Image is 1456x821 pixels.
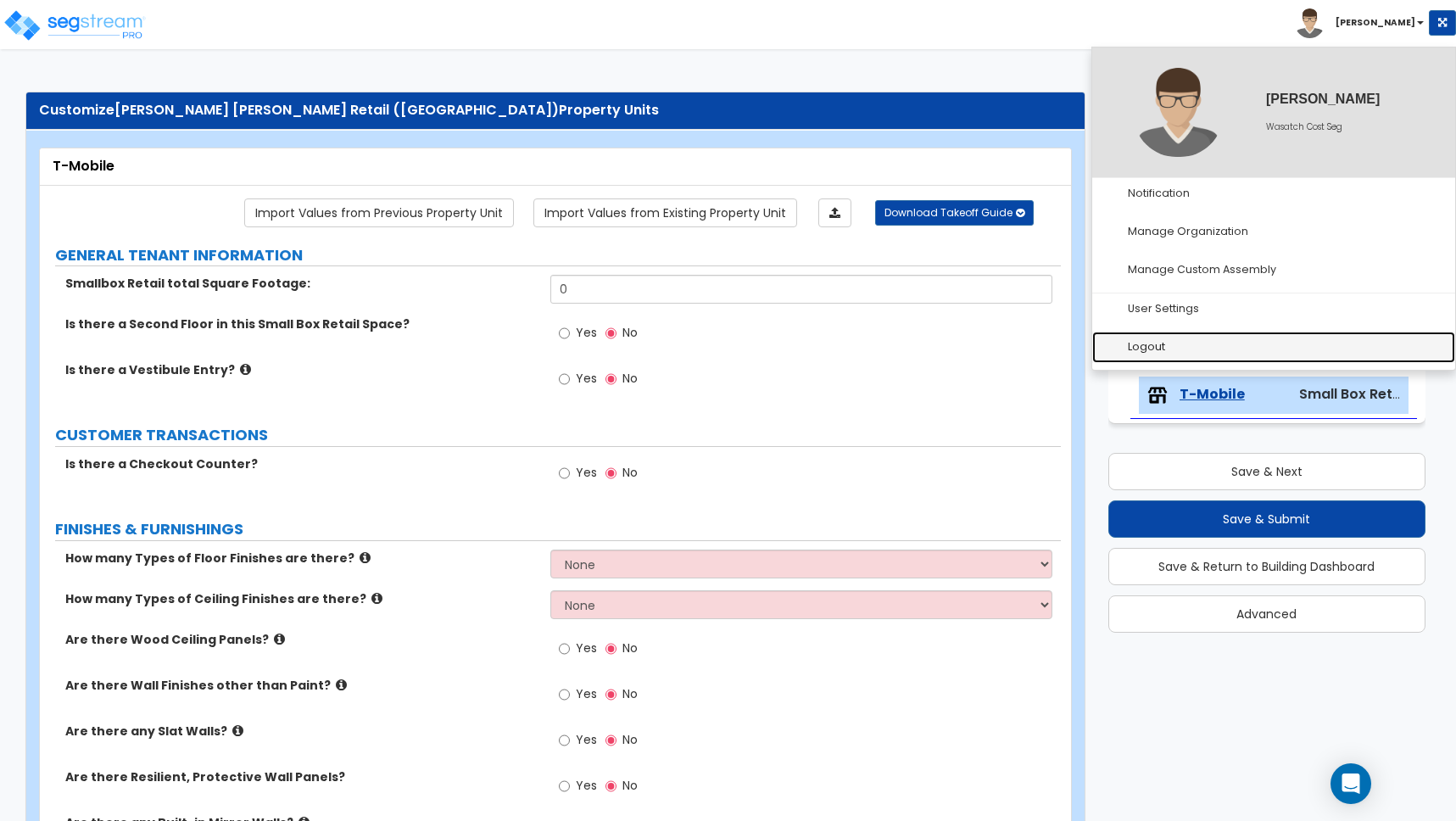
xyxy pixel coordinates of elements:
[576,370,597,387] span: Yes
[559,324,570,343] input: Yes
[622,324,638,341] span: No
[65,275,538,292] label: Smallbox Retail total Square Footage:
[336,679,347,691] i: click for more info!
[1092,178,1455,209] a: Notification
[274,633,285,645] i: click for more info!
[240,363,251,376] i: click for more info!
[605,324,616,343] input: No
[55,518,1061,540] label: FINISHES & FURNISHINGS
[55,244,1061,266] label: GENERAL TENANT INFORMATION
[232,724,243,737] i: click for more info!
[1092,254,1455,286] a: Manage Custom Assembly
[884,205,1013,220] span: Download Takeoff Guide
[1330,763,1371,804] div: Open Intercom Messenger
[360,551,371,564] i: click for more info!
[371,592,382,605] i: click for more info!
[559,639,570,658] input: Yes
[622,639,638,656] span: No
[559,370,570,388] input: Yes
[605,464,616,483] input: No
[1295,8,1325,38] img: avatar.png
[605,731,616,750] input: No
[1092,216,1455,248] a: Manage Organization
[1108,548,1425,585] button: Save & Return to Building Dashboard
[559,464,570,483] input: Yes
[39,101,1072,120] div: Customize Property Units
[1108,453,1425,490] button: Save & Next
[622,464,638,481] span: No
[65,550,538,567] label: How many Types of Floor Finishes are there?
[3,8,147,42] img: logo_pro_r.png
[1336,16,1415,29] b: [PERSON_NAME]
[65,590,538,607] label: How many Types of Ceiling Finishes are there?
[559,731,570,750] input: Yes
[244,198,514,227] a: Import the dynamic attribute values from previous properties.
[605,685,616,704] input: No
[1134,68,1223,157] img: avatar.png
[622,777,638,794] span: No
[576,639,597,656] span: Yes
[1092,293,1455,325] a: User Settings
[1266,98,1414,100] div: [PERSON_NAME]
[65,723,538,740] label: Are there any Slat Walls?
[576,731,597,748] span: Yes
[622,685,638,702] span: No
[605,639,616,658] input: No
[605,370,616,388] input: No
[875,200,1034,226] button: Download Takeoff Guide
[65,455,538,472] label: Is there a Checkout Counter?
[1147,385,1168,405] img: tenants.png
[576,685,597,702] span: Yes
[53,157,1058,176] div: T-Mobile
[818,198,851,227] a: Import the dynamic attributes value through Excel sheet
[605,777,616,796] input: No
[1108,595,1425,633] button: Advanced
[65,768,538,785] label: Are there Resilient, Protective Wall Panels?
[1108,500,1425,538] button: Save & Submit
[576,324,597,341] span: Yes
[559,685,570,704] input: Yes
[114,100,559,120] span: [PERSON_NAME] [PERSON_NAME] Retail ([GEOGRAPHIC_DATA])
[65,677,538,694] label: Are there Wall Finishes other than Paint?
[576,777,597,794] span: Yes
[55,424,1061,446] label: CUSTOMER TRANSACTIONS
[1092,332,1455,363] a: Logout
[622,370,638,387] span: No
[65,631,538,648] label: Are there Wood Ceiling Panels?
[1180,385,1245,405] span: T-Mobile
[65,361,538,378] label: Is there a Vestibule Entry?
[622,731,638,748] span: No
[1266,126,1414,128] div: Wasatch Cost Seg
[576,464,597,481] span: Yes
[559,777,570,796] input: Yes
[533,198,797,227] a: Import the dynamic attribute values from existing properties.
[65,316,538,332] label: Is there a Second Floor in this Small Box Retail Space?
